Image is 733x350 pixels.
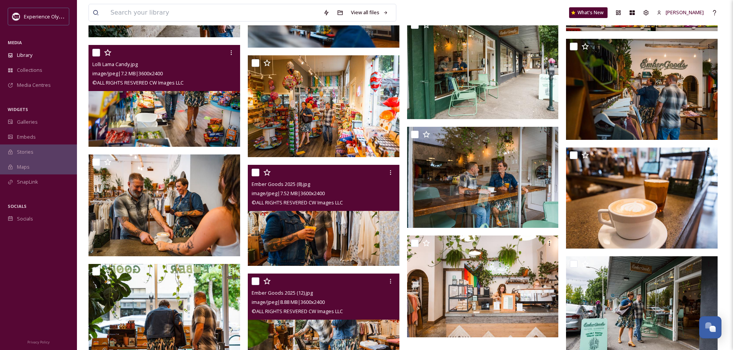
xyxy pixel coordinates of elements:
button: Open Chat [699,316,721,338]
span: Maps [17,163,30,171]
span: MEDIA [8,40,22,45]
input: Search your library [107,4,319,21]
a: Privacy Policy [27,337,50,346]
span: Stories [17,148,33,156]
img: Ember Goods 2025 (8).jpg [248,165,399,266]
span: © ALL RIGHTS RESVERED CW Images LLC [252,308,343,315]
span: © ALL RIGHTS RESVERED CW Images LLC [92,79,184,86]
img: Ember Goods 2025 (3).jpg [407,236,560,338]
span: Library [17,51,32,59]
span: Experience Olympia [24,13,70,20]
img: Ember Goods 2025 (1).jpg [407,127,559,228]
span: image/jpeg | 7.52 MB | 3600 x 2400 [252,190,325,197]
span: Socials [17,215,33,222]
span: SnapLink [17,178,38,186]
span: SOCIALS [8,203,27,209]
span: Collections [17,66,42,74]
a: What's New [569,7,608,18]
img: download.jpeg [12,13,20,20]
span: [PERSON_NAME] [666,9,704,16]
a: [PERSON_NAME] [653,5,708,20]
span: Privacy Policy [27,340,50,345]
span: Media Centres [17,81,51,89]
img: Lolli Lama Candy.jpg [88,45,242,147]
img: Lolli Lama Candy (2).jpg [248,55,401,158]
img: Ember Goods 2025 (6).jpg [566,148,718,249]
span: WIDGETS [8,106,28,112]
span: © ALL RIGHTS RESVERED CW Images LLC [252,199,343,206]
img: Ember Goods 2025 .jpg [88,154,242,257]
span: Ember Goods 2025 (8).jpg [252,181,310,187]
span: Ember Goods 2025 (12).jpg [252,289,313,296]
a: View all files [347,5,392,20]
span: Galleries [17,118,38,126]
img: Ember Goods 2025 (11).jpg [566,39,718,140]
span: Lolli Lama Candy.jpg [92,61,138,68]
span: image/jpeg | 8.88 MB | 3600 x 2400 [252,299,325,305]
span: Embeds [17,133,36,141]
img: Ember Goods 2025 (5).jpg [407,17,560,119]
span: image/jpeg | 7.2 MB | 3600 x 2400 [92,70,163,77]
